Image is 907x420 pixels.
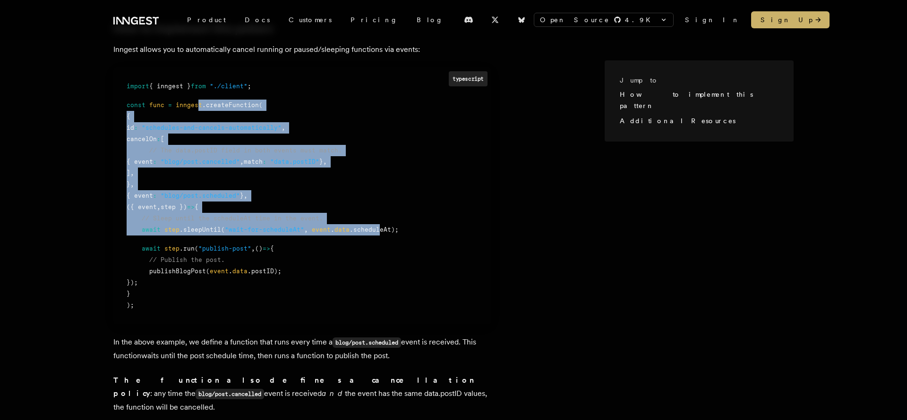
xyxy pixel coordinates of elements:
[164,226,180,233] span: step
[127,124,134,131] span: id
[620,117,736,125] a: Additional Resources
[127,113,130,120] span: {
[334,226,350,233] span: data
[319,158,323,165] span: }
[161,135,164,143] span: [
[244,192,248,199] span: ,
[142,215,323,222] span: // Sleep until the scheduleAt time in the event.
[180,226,221,233] span: .sleepUntil
[458,12,479,27] a: Discord
[153,192,157,199] span: :
[279,11,341,28] a: Customers
[161,158,240,165] span: "blog/post.cancelled"
[127,192,153,199] span: { event
[270,158,319,165] span: "data.postID"
[164,245,180,252] span: step
[149,147,342,154] span: // The data.postID field in both events must match.
[251,245,255,252] span: ,
[259,101,263,109] span: (
[113,374,491,414] p: : any time the event is received the event has the same data.postID values, the function will be ...
[341,11,407,28] a: Pricing
[225,226,304,233] span: "wait-for-scheduleAt"
[142,226,161,233] span: await
[187,203,195,210] span: =>
[127,203,157,210] span: ({ event
[331,226,334,233] span: .
[685,15,740,25] a: Sign In
[449,71,488,86] div: typescript
[202,101,259,109] span: .createFunction
[127,135,157,143] span: cancelOn
[620,76,771,85] h3: Jump to
[157,203,161,210] span: ,
[149,101,164,109] span: func
[540,15,610,25] span: Open Source
[130,181,134,188] span: ,
[323,158,327,165] span: ,
[161,192,240,199] span: "blog/post.scheduled"
[142,245,161,252] span: await
[511,12,532,27] a: Bluesky
[142,124,282,131] span: "schedules-and-cancels-automatically"
[210,268,229,275] span: event
[149,83,191,90] span: { inngest }
[210,83,248,90] span: "./client"
[127,279,138,286] span: });
[127,290,130,297] span: }
[168,101,172,109] span: =
[255,245,263,252] span: ()
[127,169,130,176] span: ]
[113,376,475,398] strong: The function also defines a cancellation policy
[620,91,753,109] a: How to implement this pattern
[407,11,453,28] a: Blog
[113,336,491,362] p: In the above example, we define a function that runs every time a event is received. This functio...
[149,268,206,275] span: publishBlogPost
[134,124,138,131] span: :
[196,389,264,399] code: blog/post.cancelled
[485,12,505,27] a: X
[191,83,206,90] span: from
[153,158,157,165] span: :
[751,11,830,28] a: Sign Up
[161,203,187,210] span: step })
[312,226,331,233] span: event
[350,226,399,233] span: .scheduleAt);
[127,302,134,309] span: );
[195,245,198,252] span: (
[270,245,274,252] span: {
[149,256,225,263] span: // Publish the post.
[113,43,491,56] p: Inngest allows you to automatically cancel running or paused/sleeping functions via events:
[625,15,656,25] span: 4.9 K
[229,268,232,275] span: .
[240,158,244,165] span: ,
[333,337,401,348] code: blog/post.scheduled
[263,245,270,252] span: =>
[127,83,149,90] span: import
[244,158,263,165] span: match
[127,181,130,188] span: }
[221,226,225,233] span: (
[176,101,202,109] span: inngest
[248,268,282,275] span: .postID);
[232,268,248,275] span: data
[195,203,198,210] span: {
[263,158,266,165] span: :
[130,169,134,176] span: ,
[235,11,279,28] a: Docs
[178,11,235,28] div: Product
[127,101,145,109] span: const
[282,124,285,131] span: ,
[127,158,153,165] span: { event
[180,245,195,252] span: .run
[304,226,308,233] span: ,
[206,268,210,275] span: (
[322,389,345,398] em: and
[248,83,251,90] span: ;
[157,135,161,143] span: :
[198,245,251,252] span: "publish-post"
[240,192,244,199] span: }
